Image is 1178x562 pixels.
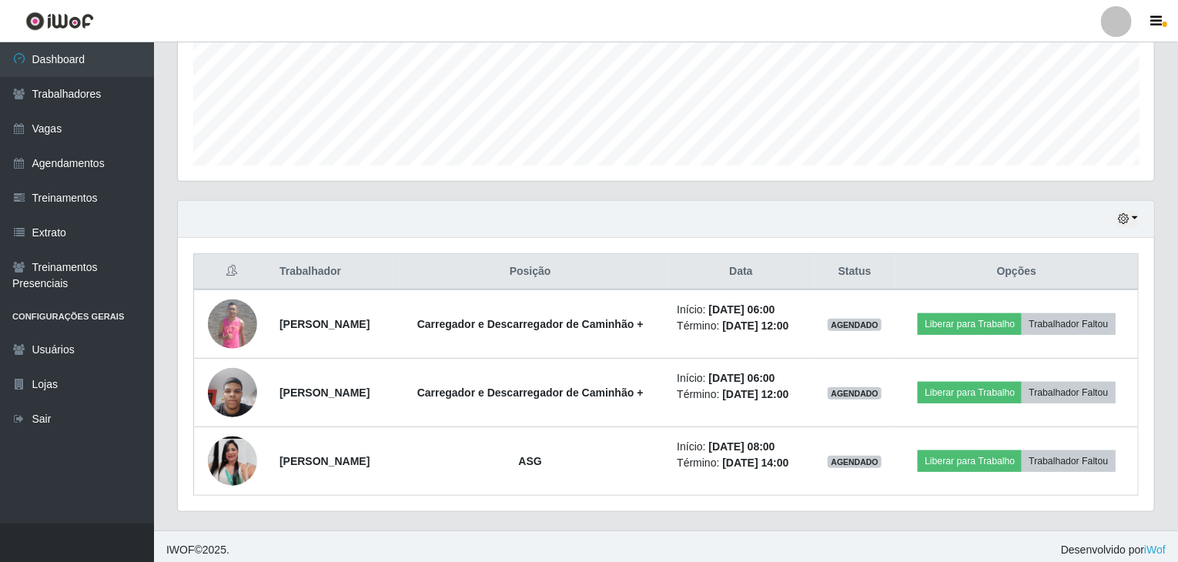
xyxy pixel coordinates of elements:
li: Início: [677,302,805,318]
li: Início: [677,439,805,455]
button: Liberar para Trabalho [918,382,1022,403]
button: Trabalhador Faltou [1022,313,1115,335]
strong: [PERSON_NAME] [279,318,370,330]
img: CoreUI Logo [25,12,94,31]
th: Status [815,254,895,290]
time: [DATE] 14:00 [722,457,788,469]
span: AGENDADO [828,319,882,331]
span: IWOF [166,544,195,556]
a: iWof [1144,544,1166,556]
li: Término: [677,386,805,403]
img: 1705532725952.jpeg [208,299,257,349]
button: Trabalhador Faltou [1022,382,1115,403]
span: © 2025 . [166,542,229,558]
span: AGENDADO [828,456,882,468]
span: AGENDADO [828,387,882,400]
strong: [PERSON_NAME] [279,455,370,467]
img: 1751571336809.jpeg [208,360,257,425]
th: Data [668,254,814,290]
strong: Carregador e Descarregador de Caminhão + [417,386,644,399]
button: Liberar para Trabalho [918,313,1022,335]
time: [DATE] 12:00 [722,388,788,400]
span: Desenvolvido por [1061,542,1166,558]
button: Liberar para Trabalho [918,450,1022,472]
th: Posição [393,254,668,290]
time: [DATE] 06:00 [709,303,775,316]
li: Início: [677,370,805,386]
li: Término: [677,318,805,334]
button: Trabalhador Faltou [1022,450,1115,472]
strong: Carregador e Descarregador de Caminhão + [417,318,644,330]
th: Opções [895,254,1139,290]
th: Trabalhador [270,254,393,290]
strong: [PERSON_NAME] [279,386,370,399]
time: [DATE] 12:00 [722,319,788,332]
img: 1758806186941.jpeg [208,406,257,516]
strong: ASG [519,455,542,467]
li: Término: [677,455,805,471]
time: [DATE] 06:00 [709,372,775,384]
time: [DATE] 08:00 [709,440,775,453]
